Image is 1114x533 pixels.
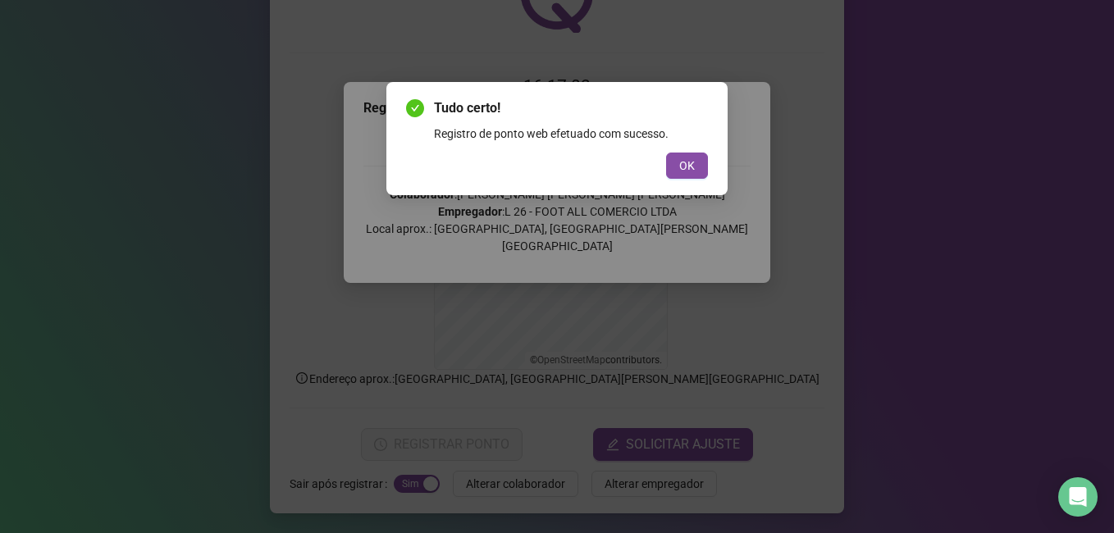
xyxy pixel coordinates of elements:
[406,99,424,117] span: check-circle
[666,153,708,179] button: OK
[434,98,708,118] span: Tudo certo!
[1058,477,1098,517] div: Open Intercom Messenger
[434,125,708,143] div: Registro de ponto web efetuado com sucesso.
[679,157,695,175] span: OK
